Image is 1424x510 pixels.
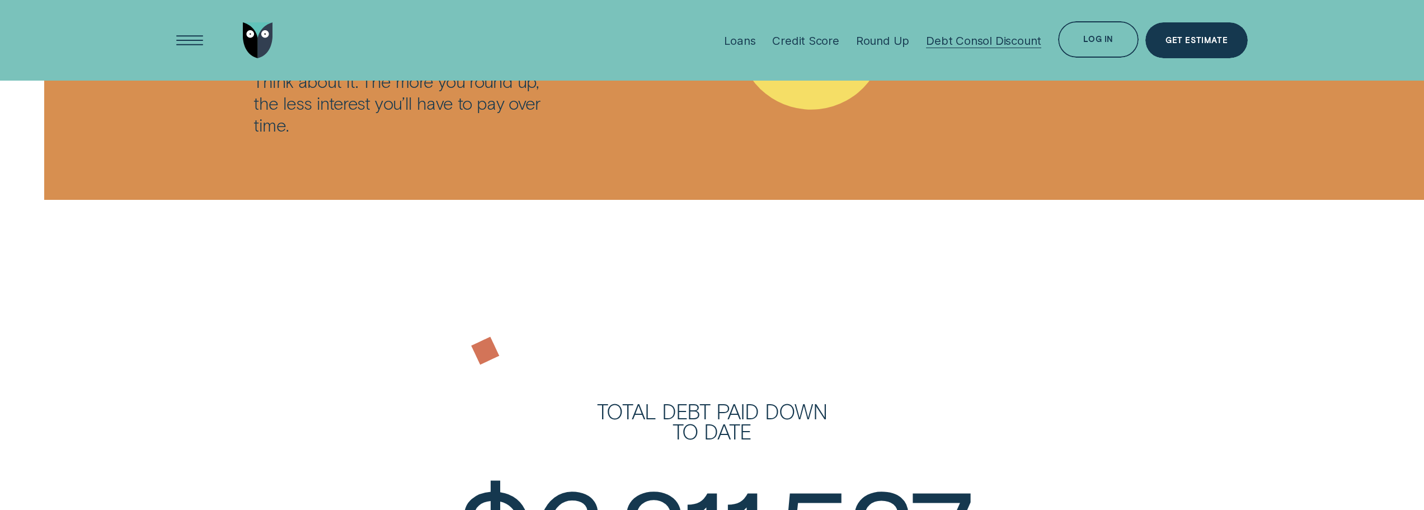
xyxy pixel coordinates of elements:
div: Round Up [856,34,909,48]
button: Log in [1058,21,1139,58]
div: Debt Consol Discount [926,34,1041,48]
div: Credit Score [772,34,839,48]
button: Open Menu [172,22,208,59]
div: Loans [724,34,755,48]
img: Wisr [243,22,273,59]
div: Think about it. The more you round up, the less interest you’ll have to pay over time. [253,70,550,135]
h2: Total debt PAID DOWN to date [176,401,1248,441]
a: Get Estimate [1145,22,1248,59]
